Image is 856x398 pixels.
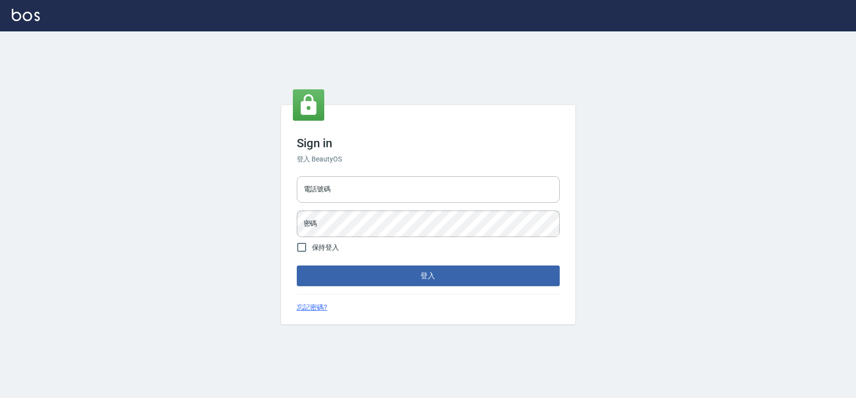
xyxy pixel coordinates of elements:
h3: Sign in [297,136,560,150]
a: 忘記密碼? [297,302,328,313]
img: Logo [12,9,40,21]
button: 登入 [297,265,560,286]
h6: 登入 BeautyOS [297,154,560,164]
span: 保持登入 [312,242,339,253]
